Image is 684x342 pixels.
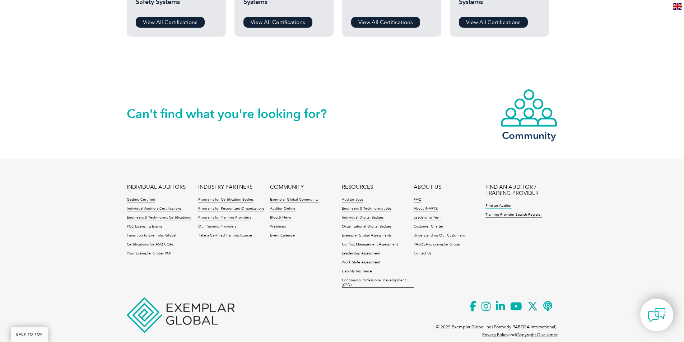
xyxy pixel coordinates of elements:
[342,233,391,238] a: Exemplar Global Assessments
[270,233,296,238] a: Event Calendar
[198,206,264,211] a: Programs for Recognized Organizations
[198,184,252,190] a: INDUSTRY PARTNERS
[198,233,252,238] a: Take a Certified Training Course
[342,197,363,202] a: Auditor Jobs
[270,197,318,202] a: Exemplar Global Community
[127,108,342,120] h2: Can't find what you're looking for?
[500,131,558,140] h3: Community
[127,184,186,190] a: INDIVIDUAL AUDITORS
[342,278,414,288] a: Continuing Professional Development (CPD)
[127,298,234,333] img: Exemplar Global
[414,242,461,247] a: RABQSA is Exemplar Global
[414,224,443,229] a: Customer Charter
[342,269,372,274] a: Liability Insurance
[342,260,380,265] a: Work Style Assessment
[270,224,286,229] a: Webinars
[136,17,205,28] a: View All Certifications
[127,251,171,256] a: Your Exemplar Global ROI
[270,184,304,190] a: COMMUNITY
[342,215,383,220] a: Individual Digital Badges
[673,3,682,10] img: en
[459,17,528,28] a: View All Certifications
[485,203,512,209] a: Find an Auditor
[500,89,558,127] img: icon-community.webp
[127,242,173,247] a: Certifications for ASQ CQAs
[500,89,558,140] a: Community
[198,197,253,202] a: Programs for Certification Bodies
[351,17,420,28] a: View All Certifications
[342,206,391,211] a: Engineers & Technicians Jobs
[198,215,251,220] a: Programs for Training Providers
[342,251,380,256] a: Leadership Assessment
[414,215,442,220] a: Leadership Team
[127,215,191,220] a: Engineers & Technicians Certifications
[11,327,48,342] a: BACK TO TOP
[485,212,542,217] a: Training Provider Search Register
[342,224,391,229] a: Organizational Digital Badges
[127,197,155,202] a: Getting Certified
[436,323,558,331] p: © 2025 Exemplar Global Inc (Formerly RABQSA International).
[127,233,176,238] a: Transition to Exemplar Global
[482,331,558,339] p: and
[414,197,421,202] a: FAQ
[482,332,508,337] a: Privacy Policy
[270,206,296,211] a: Auditor Online
[342,184,373,190] a: RESOURCES
[270,215,291,220] a: Blog & News
[127,224,162,229] a: FCC Licensing Exams
[198,224,236,229] a: Our Training Providers
[127,206,181,211] a: Individual Auditors Certifications
[485,184,557,196] a: FIND AN AUDITOR / TRAINING PROVIDER
[648,306,666,324] img: contact-chat.png
[414,206,438,211] a: About iNARTE
[342,242,398,247] a: Conflict Management Assessment
[414,184,441,190] a: ABOUT US
[414,233,465,238] a: Understanding Our Customers
[414,251,431,256] a: Contact Us
[243,17,312,28] a: View All Certifications
[516,332,558,337] a: Copyright Disclaimer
